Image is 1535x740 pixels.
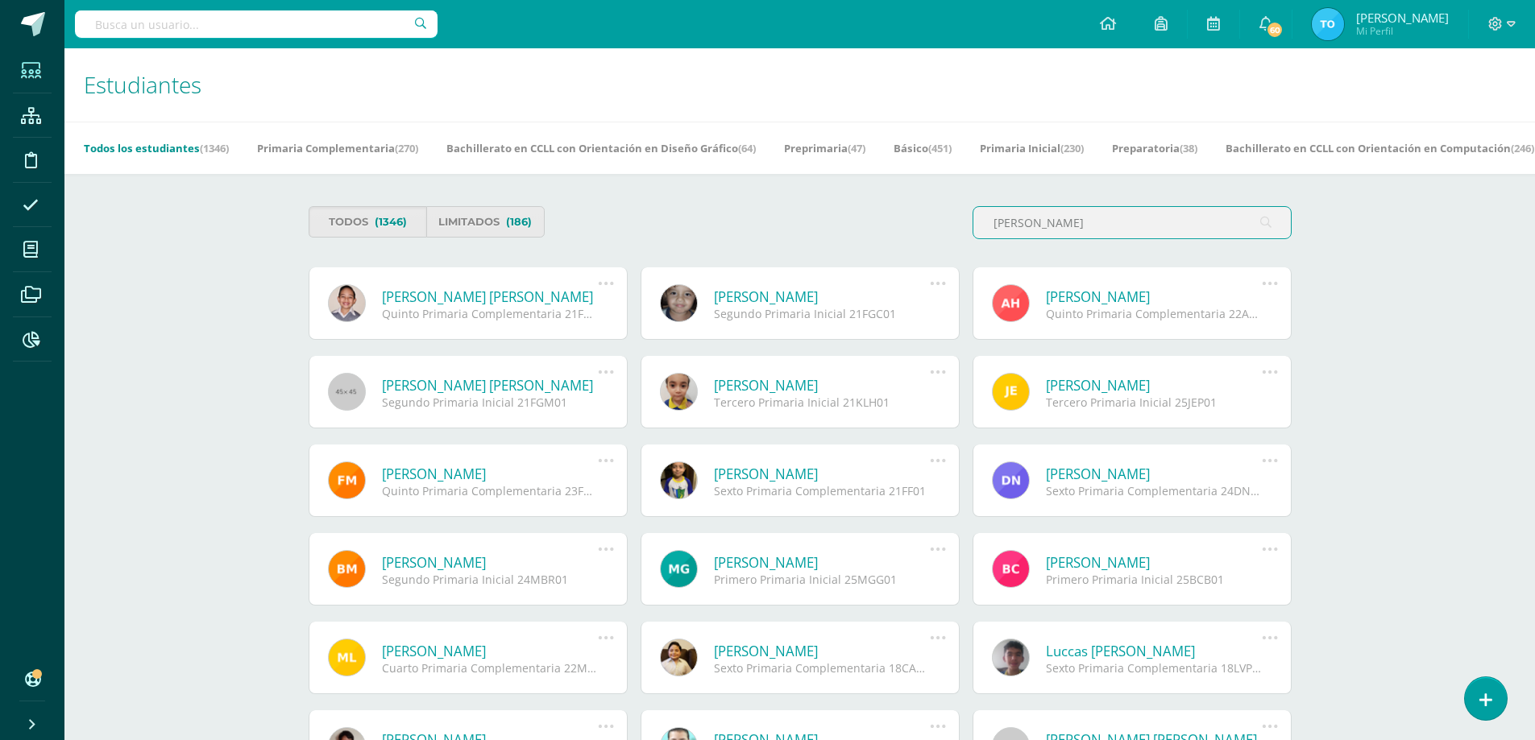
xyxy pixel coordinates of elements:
div: Quinto Primaria Complementaria 23FMG01 [382,483,599,498]
a: Todos los estudiantes(1346) [84,135,229,161]
span: (1346) [375,207,407,237]
a: [PERSON_NAME] [382,642,599,660]
a: Bachillerato en CCLL con Orientación en Diseño Gráfico(64) [446,135,756,161]
a: [PERSON_NAME] [714,553,931,572]
div: Sexto Primaria Complementaria 24DNE01 [1046,483,1263,498]
a: Primaria Complementaria(270) [257,135,418,161]
span: (186) [506,207,532,237]
div: Segundo Primaria Inicial 21FGC01 [714,306,931,321]
div: Quinto Primaria Complementaria 21FAH01 [382,306,599,321]
div: Sexto Primaria Complementaria 18LVP01 [1046,660,1263,676]
a: [PERSON_NAME] [1046,465,1263,483]
div: Primero Primaria Inicial 25BCB01 [1046,572,1263,587]
a: [PERSON_NAME] [PERSON_NAME] [382,376,599,395]
a: [PERSON_NAME] [382,553,599,572]
a: [PERSON_NAME] [PERSON_NAME] [382,287,599,306]
span: 60 [1266,21,1284,39]
a: [PERSON_NAME] [1046,553,1263,572]
span: Mi Perfil [1356,24,1449,38]
div: Segundo Primaria Inicial 24MBR01 [382,572,599,587]
span: (1346) [200,141,229,155]
a: [PERSON_NAME] [714,287,931,306]
span: (38) [1180,141,1197,155]
span: (246) [1511,141,1534,155]
a: Todos(1346) [309,206,427,238]
a: Preprimaria(47) [784,135,865,161]
span: (47) [848,141,865,155]
div: Tercero Primaria Inicial 25JEP01 [1046,395,1263,410]
span: (270) [395,141,418,155]
div: Segundo Primaria Inicial 21FGM01 [382,395,599,410]
span: Estudiantes [84,69,201,100]
a: Básico(451) [894,135,952,161]
a: [PERSON_NAME] [382,465,599,483]
a: [PERSON_NAME] [714,376,931,395]
a: [PERSON_NAME] [714,465,931,483]
div: Cuarto Primaria Complementaria 22MLV01 [382,660,599,676]
a: Luccas [PERSON_NAME] [1046,642,1263,660]
a: [PERSON_NAME] [714,642,931,660]
span: (230) [1060,141,1084,155]
a: Primaria Inicial(230) [980,135,1084,161]
img: 76a3483454ffa6e9dcaa95aff092e504.png [1312,8,1344,40]
input: Busca un usuario... [75,10,438,38]
input: Busca al estudiante aquí... [973,207,1291,238]
div: Sexto Primaria Complementaria 18CAR01 [714,660,931,676]
div: Quinto Primaria Complementaria 22AHP02 [1046,306,1263,321]
a: [PERSON_NAME] [1046,376,1263,395]
span: [PERSON_NAME] [1356,10,1449,26]
a: [PERSON_NAME] [1046,287,1263,306]
span: (451) [928,141,952,155]
div: Tercero Primaria Inicial 21KLH01 [714,395,931,410]
a: Limitados(186) [426,206,545,238]
span: (64) [738,141,756,155]
div: Sexto Primaria Complementaria 21FF01 [714,483,931,498]
a: Bachillerato en CCLL con Orientación en Computación(246) [1226,135,1534,161]
div: Primero Primaria Inicial 25MGG01 [714,572,931,587]
a: Preparatoria(38) [1112,135,1197,161]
